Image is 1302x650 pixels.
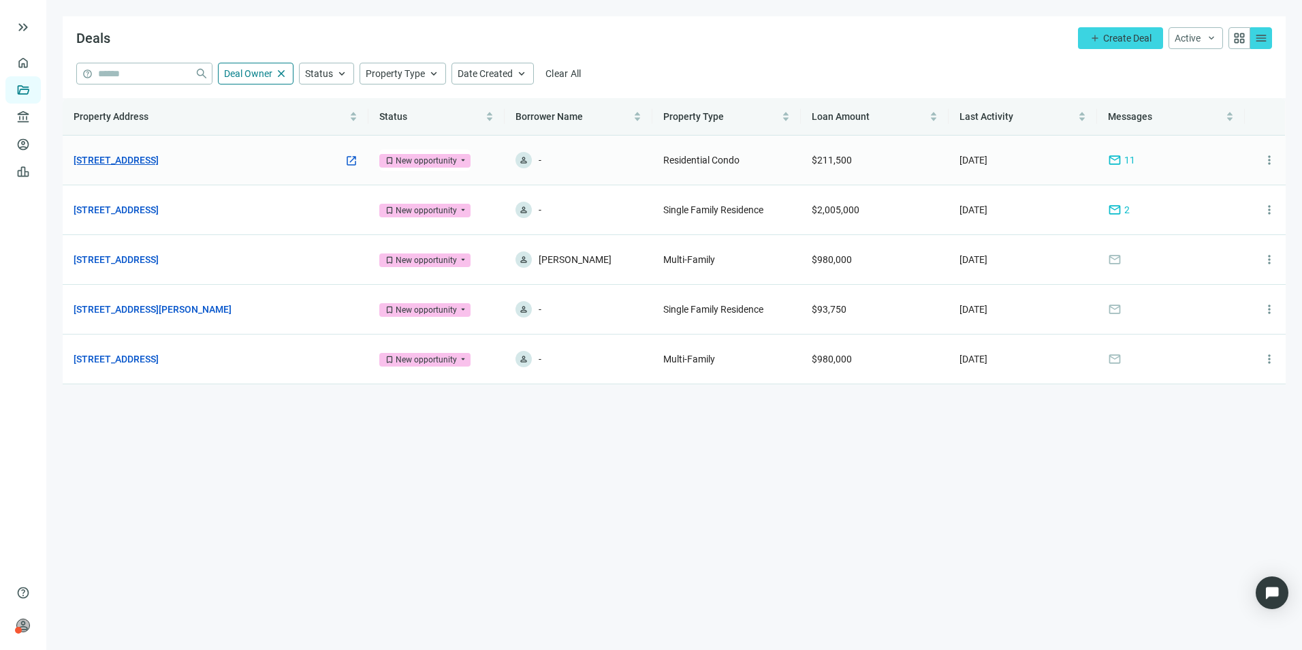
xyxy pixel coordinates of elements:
span: keyboard_arrow_up [515,67,528,80]
span: mail [1108,153,1122,167]
a: open_in_new [345,154,358,169]
span: Single Family Residence [663,304,763,315]
a: [STREET_ADDRESS] [74,252,159,267]
span: Loan Amount [812,111,870,122]
span: close [275,67,287,80]
span: Residential Condo [663,155,740,166]
span: more_vert [1263,253,1276,266]
span: $211,500 [812,155,852,166]
span: Property Address [74,111,148,122]
button: more_vert [1256,146,1283,174]
span: mail [1108,203,1122,217]
span: Single Family Residence [663,204,763,215]
span: keyboard_arrow_up [336,67,348,80]
button: addCreate Deal [1078,27,1163,49]
span: Status [379,111,407,122]
span: more_vert [1263,153,1276,167]
div: New opportunity [396,204,457,217]
span: person [519,255,528,264]
span: Date Created [458,68,513,79]
span: [DATE] [959,155,987,166]
a: [STREET_ADDRESS][PERSON_NAME] [74,302,232,317]
span: person [519,354,528,364]
span: Last Activity [959,111,1013,122]
div: New opportunity [396,353,457,367]
span: Status [305,68,333,79]
span: Property Type [366,68,425,79]
span: [DATE] [959,354,987,365]
span: bookmark [385,206,394,215]
button: more_vert [1256,345,1283,373]
span: Property Type [663,111,724,122]
span: - [539,351,541,367]
span: 11 [1124,153,1135,168]
span: more_vert [1263,352,1276,366]
span: add [1090,33,1100,44]
span: keyboard_arrow_up [428,67,440,80]
span: Active [1175,33,1201,44]
div: New opportunity [396,303,457,317]
span: Multi-Family [663,254,715,265]
span: help [16,586,30,600]
button: Activekeyboard_arrow_down [1169,27,1223,49]
span: more_vert [1263,303,1276,316]
span: [DATE] [959,204,987,215]
span: [PERSON_NAME] [539,251,612,268]
button: more_vert [1256,196,1283,223]
span: - [539,152,541,168]
span: more_vert [1263,203,1276,217]
span: - [539,202,541,218]
span: Deal Owner [224,68,272,79]
span: help [82,69,93,79]
span: [DATE] [959,254,987,265]
span: Messages [1108,111,1152,122]
a: [STREET_ADDRESS] [74,352,159,367]
div: New opportunity [396,154,457,168]
span: person [519,155,528,165]
span: - [539,301,541,318]
span: Multi-Family [663,354,715,365]
span: bookmark [385,305,394,315]
span: bookmark [385,256,394,265]
span: Borrower Name [515,111,583,122]
span: 2 [1124,202,1130,217]
span: mail [1108,303,1122,316]
span: mail [1108,253,1122,266]
span: [DATE] [959,304,987,315]
div: Open Intercom Messenger [1256,576,1288,609]
a: [STREET_ADDRESS] [74,153,159,168]
span: open_in_new [345,155,358,167]
span: Clear All [545,68,582,79]
a: [STREET_ADDRESS] [74,202,159,217]
div: New opportunity [396,253,457,267]
span: $980,000 [812,354,852,365]
span: mail [1108,352,1122,366]
button: keyboard_double_arrow_right [15,19,31,35]
button: Clear All [539,63,588,84]
button: more_vert [1256,246,1283,273]
span: keyboard_arrow_down [1206,33,1217,44]
span: bookmark [385,355,394,365]
span: menu [1254,31,1268,45]
span: $2,005,000 [812,204,859,215]
span: bookmark [385,156,394,166]
span: $980,000 [812,254,852,265]
button: more_vert [1256,296,1283,323]
span: person [16,619,30,632]
span: account_balance [16,110,26,124]
span: person [519,205,528,215]
span: Create Deal [1103,33,1152,44]
span: $93,750 [812,304,846,315]
span: person [519,305,528,314]
span: grid_view [1233,31,1246,45]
